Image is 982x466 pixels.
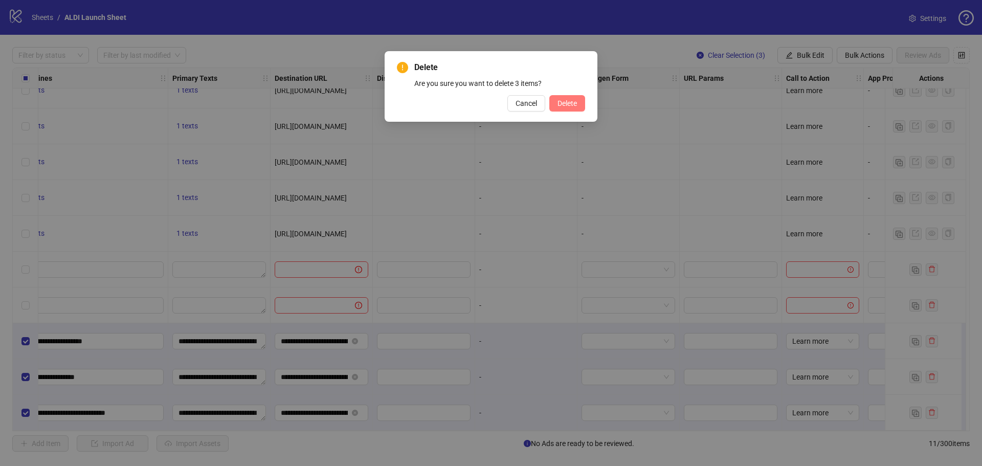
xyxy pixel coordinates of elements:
div: Are you sure you want to delete 3 items? [414,78,585,89]
span: exclamation-circle [397,62,408,73]
span: Delete [557,99,577,107]
button: Delete [549,95,585,112]
span: Delete [414,61,585,74]
button: Cancel [507,95,545,112]
span: Cancel [516,99,537,107]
